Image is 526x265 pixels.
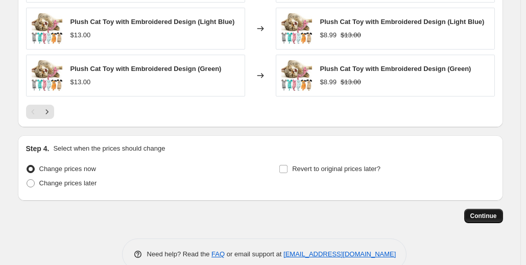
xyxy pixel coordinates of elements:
[320,18,485,26] span: Plush Cat Toy with Embroidered Design (Light Blue)
[53,143,165,154] p: Select when the prices should change
[32,60,62,91] img: 2c03be1a-c4dc-4605-a533-1a2a7b85666d_80x.jpg
[211,250,225,258] a: FAQ
[283,250,396,258] a: [EMAIL_ADDRESS][DOMAIN_NAME]
[26,105,54,119] nav: Pagination
[70,77,91,87] div: $13.00
[341,77,361,87] strike: $13.00
[147,250,212,258] span: Need help? Read the
[320,65,471,73] span: Plush Cat Toy with Embroidered Design (Green)
[470,212,497,220] span: Continue
[70,65,222,73] span: Plush Cat Toy with Embroidered Design (Green)
[70,30,91,40] div: $13.00
[320,30,337,40] div: $8.99
[281,60,312,91] img: 2c03be1a-c4dc-4605-a533-1a2a7b85666d_80x.jpg
[225,250,283,258] span: or email support at
[70,18,235,26] span: Plush Cat Toy with Embroidered Design (Light Blue)
[341,30,361,40] strike: $13.00
[281,13,312,44] img: 2c03be1a-c4dc-4605-a533-1a2a7b85666d_80x.jpg
[320,77,337,87] div: $8.99
[464,209,503,223] button: Continue
[32,13,62,44] img: 2c03be1a-c4dc-4605-a533-1a2a7b85666d_80x.jpg
[292,165,380,173] span: Revert to original prices later?
[40,105,54,119] button: Next
[39,165,96,173] span: Change prices now
[39,179,97,187] span: Change prices later
[26,143,50,154] h2: Step 4.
